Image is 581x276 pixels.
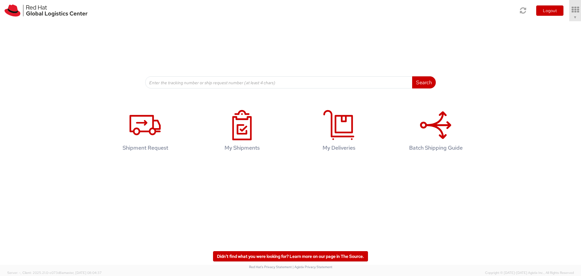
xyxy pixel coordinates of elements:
span: Copyright © [DATE]-[DATE] Agistix Inc., All Rights Reserved [485,271,574,275]
a: Shipment Request [100,104,191,160]
span: Server: - [7,271,21,275]
h4: My Shipments [203,145,281,151]
a: My Shipments [197,104,287,160]
span: ▼ [573,15,577,20]
img: rh-logistics-00dfa346123c4ec078e1.svg [5,5,87,17]
h4: My Deliveries [300,145,378,151]
a: Batch Shipping Guide [390,104,481,160]
span: Client: 2025.21.0-c073d8a [22,271,102,275]
button: Search [412,76,436,88]
a: My Deliveries [294,104,384,160]
a: Didn't find what you were looking for? Learn more on our page in The Source. [213,251,368,261]
a: Red Hat's Privacy Statement [249,265,292,269]
input: Enter the tracking number or ship request number (at least 4 chars) [145,76,412,88]
h4: Batch Shipping Guide [397,145,475,151]
a: | Agistix Privacy Statement [293,265,332,269]
h4: Shipment Request [106,145,184,151]
button: Logout [536,5,563,16]
span: master, [DATE] 08:04:37 [64,271,102,275]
